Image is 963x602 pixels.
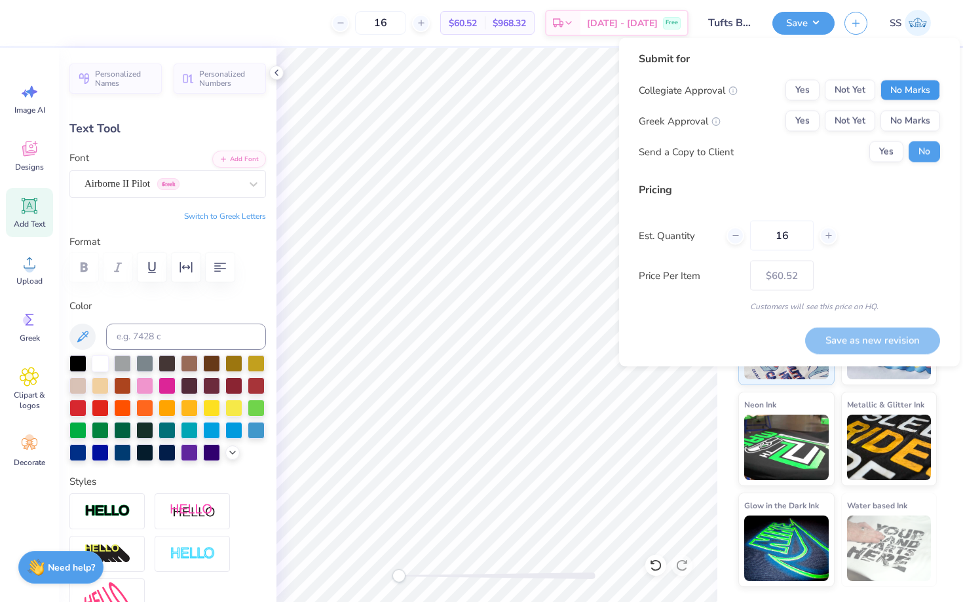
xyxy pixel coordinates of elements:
[14,219,45,229] span: Add Text
[95,69,154,88] span: Personalized Names
[69,151,89,166] label: Font
[825,111,875,132] button: Not Yet
[698,10,763,36] input: Untitled Design
[744,499,819,512] span: Glow in the Dark Ink
[880,80,940,101] button: No Marks
[106,324,266,350] input: e.g. 7428 c
[869,141,903,162] button: Yes
[847,499,907,512] span: Water based Ink
[85,544,130,565] img: 3D Illusion
[639,182,940,198] div: Pricing
[69,235,266,250] label: Format
[639,268,740,283] label: Price Per Item
[785,111,820,132] button: Yes
[69,64,162,94] button: Personalized Names
[847,398,924,411] span: Metallic & Glitter Ink
[15,162,44,172] span: Designs
[639,113,721,128] div: Greek Approval
[14,457,45,468] span: Decorate
[587,16,658,30] span: [DATE] - [DATE]
[639,51,940,67] div: Submit for
[449,16,477,30] span: $60.52
[785,80,820,101] button: Yes
[825,80,875,101] button: Not Yet
[48,561,95,574] strong: Need help?
[184,211,266,221] button: Switch to Greek Letters
[744,516,829,581] img: Glow in the Dark Ink
[750,221,814,251] input: – –
[880,111,940,132] button: No Marks
[905,10,931,36] img: Shaiya Sayani
[909,141,940,162] button: No
[14,105,45,115] span: Image AI
[69,120,266,138] div: Text Tool
[170,503,216,519] img: Shadow
[847,516,932,581] img: Water based Ink
[890,16,901,31] span: SS
[199,69,258,88] span: Personalized Numbers
[744,398,776,411] span: Neon Ink
[170,546,216,561] img: Negative Space
[20,333,40,343] span: Greek
[744,415,829,480] img: Neon Ink
[493,16,526,30] span: $968.32
[355,11,406,35] input: – –
[772,12,835,35] button: Save
[16,276,43,286] span: Upload
[174,64,266,94] button: Personalized Numbers
[392,569,406,582] div: Accessibility label
[639,144,734,159] div: Send a Copy to Client
[85,504,130,519] img: Stroke
[847,415,932,480] img: Metallic & Glitter Ink
[884,10,937,36] a: SS
[639,83,738,98] div: Collegiate Approval
[8,390,51,411] span: Clipart & logos
[69,474,96,489] label: Styles
[69,299,266,314] label: Color
[212,151,266,168] button: Add Font
[639,301,940,312] div: Customers will see this price on HQ.
[666,18,678,28] span: Free
[639,228,717,243] label: Est. Quantity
